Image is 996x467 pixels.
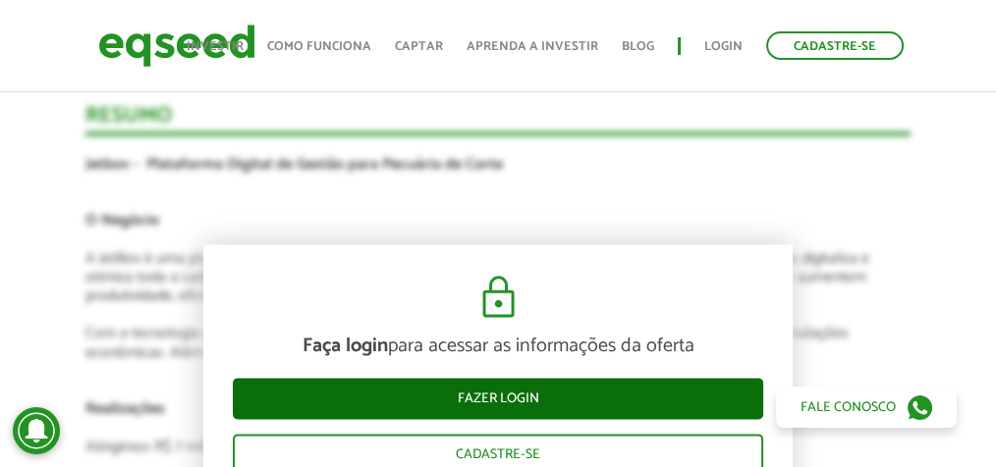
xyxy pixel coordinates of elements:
img: cadeado.svg [474,275,523,322]
a: Aprenda a investir [467,40,598,53]
a: Captar [395,40,443,53]
a: Login [704,40,743,53]
a: Fazer login [233,379,763,420]
a: Fale conosco [776,387,957,428]
a: Investir [187,40,244,53]
a: Blog [622,40,654,53]
p: para acessar as informações da oferta [233,336,763,359]
a: Como funciona [267,40,371,53]
strong: Faça login [303,331,388,363]
img: EqSeed [98,20,255,72]
a: Cadastre-se [766,31,904,60]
